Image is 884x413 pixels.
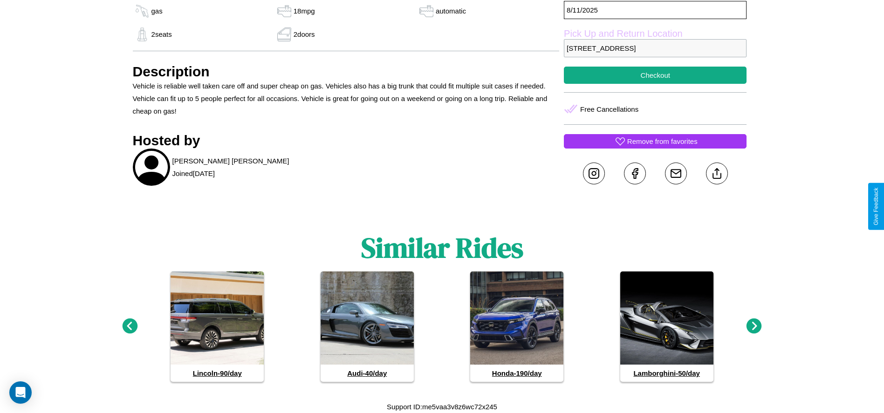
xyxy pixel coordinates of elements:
p: 18 mpg [294,5,315,17]
img: gas [417,4,436,18]
h4: Honda - 190 /day [470,365,563,382]
img: gas [275,4,294,18]
h1: Similar Rides [361,229,523,267]
h4: Lamborghini - 50 /day [620,365,713,382]
label: Pick Up and Return Location [564,28,747,39]
button: Checkout [564,67,747,84]
img: gas [275,27,294,41]
p: automatic [436,5,466,17]
p: Vehicle is reliable well taken care off and super cheap on gas. Vehicles also has a big trunk tha... [133,80,560,117]
h3: Hosted by [133,133,560,149]
p: 2 doors [294,28,315,41]
button: Remove from favorites [564,134,747,149]
p: Free Cancellations [580,103,638,115]
p: Support ID: me5vaa3v8z6wc72x245 [387,400,497,413]
p: gas [151,5,163,17]
p: [PERSON_NAME] [PERSON_NAME] [172,155,289,167]
p: 8 / 11 / 2025 [564,1,747,19]
a: Lincoln-90/day [171,271,264,382]
p: 2 seats [151,28,172,41]
img: gas [133,4,151,18]
h4: Audi - 40 /day [321,365,414,382]
p: Remove from favorites [627,135,698,148]
a: Audi-40/day [321,271,414,382]
p: Joined [DATE] [172,167,215,180]
p: [STREET_ADDRESS] [564,39,747,57]
h4: Lincoln - 90 /day [171,365,264,382]
div: Open Intercom Messenger [9,381,32,404]
a: Honda-190/day [470,271,563,382]
img: gas [133,27,151,41]
div: Give Feedback [873,188,879,225]
h3: Description [133,64,560,80]
a: Lamborghini-50/day [620,271,713,382]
